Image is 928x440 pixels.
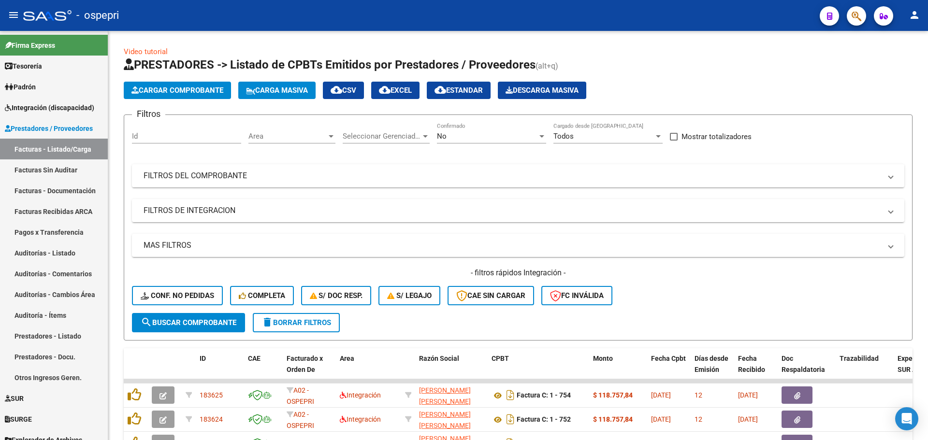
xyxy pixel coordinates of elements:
span: [PERSON_NAME] [PERSON_NAME] [419,411,471,429]
span: CAE [248,355,261,362]
span: (alt+q) [536,61,558,71]
span: S/ legajo [387,291,432,300]
button: FC Inválida [541,286,612,305]
button: Completa [230,286,294,305]
span: 12 [695,391,702,399]
button: Buscar Comprobante [132,313,245,332]
span: SUR [5,393,24,404]
span: Días desde Emisión [695,355,728,373]
span: Firma Express [5,40,55,51]
span: Padrón [5,82,36,92]
datatable-header-cell: CAE [244,348,283,391]
button: S/ Doc Resp. [301,286,372,305]
span: No [437,132,447,141]
span: [DATE] [738,391,758,399]
datatable-header-cell: Días desde Emisión [691,348,734,391]
span: Estandar [435,86,483,95]
button: CSV [323,82,364,99]
h3: Filtros [132,107,165,121]
span: Trazabilidad [840,355,879,362]
datatable-header-cell: Monto [589,348,647,391]
span: CSV [331,86,356,95]
mat-panel-title: MAS FILTROS [144,240,881,251]
span: SURGE [5,414,32,425]
span: S/ Doc Resp. [310,291,363,300]
span: Buscar Comprobante [141,318,236,327]
span: Prestadores / Proveedores [5,123,93,134]
span: Area [248,132,327,141]
span: Integración [340,391,381,399]
span: [DATE] [651,415,671,423]
datatable-header-cell: CPBT [488,348,589,391]
span: Mostrar totalizadores [681,131,752,142]
datatable-header-cell: Doc Respaldatoria [778,348,836,391]
mat-icon: search [141,316,152,328]
span: A02 - OSPEPRI [287,411,314,429]
span: Carga Masiva [246,86,308,95]
datatable-header-cell: Razón Social [415,348,488,391]
datatable-header-cell: Area [336,348,401,391]
mat-icon: delete [261,316,273,328]
mat-expansion-panel-header: FILTROS DEL COMPROBANTE [132,164,904,187]
mat-expansion-panel-header: MAS FILTROS [132,234,904,257]
datatable-header-cell: ID [196,348,244,391]
span: Descarga Masiva [506,86,579,95]
span: Fecha Recibido [738,355,765,373]
span: 12 [695,415,702,423]
span: Integración [340,415,381,423]
strong: Factura C: 1 - 752 [517,416,571,424]
span: Seleccionar Gerenciador [343,132,421,141]
span: [DATE] [738,415,758,423]
h4: - filtros rápidos Integración - [132,268,904,278]
datatable-header-cell: Fecha Cpbt [647,348,691,391]
mat-icon: person [909,9,920,21]
strong: Factura C: 1 - 754 [517,392,571,399]
span: 183624 [200,415,223,423]
span: PRESTADORES -> Listado de CPBTs Emitidos por Prestadores / Proveedores [124,58,536,71]
button: Carga Masiva [238,82,316,99]
span: CPBT [492,355,509,362]
span: ID [200,355,206,362]
span: Facturado x Orden De [287,355,323,373]
mat-icon: cloud_download [435,84,446,96]
i: Descargar documento [504,387,517,403]
mat-icon: cloud_download [379,84,391,96]
mat-icon: cloud_download [331,84,342,96]
span: [PERSON_NAME] [PERSON_NAME] [419,386,471,405]
strong: $ 118.757,84 [593,415,633,423]
button: EXCEL [371,82,420,99]
span: Cargar Comprobante [131,86,223,95]
button: S/ legajo [378,286,440,305]
mat-panel-title: FILTROS DE INTEGRACION [144,205,881,216]
datatable-header-cell: Trazabilidad [836,348,894,391]
a: Video tutorial [124,47,168,56]
span: Razón Social [419,355,459,362]
div: Open Intercom Messenger [895,407,918,430]
span: Area [340,355,354,362]
span: A02 - OSPEPRI [287,386,314,405]
span: Integración (discapacidad) [5,102,94,113]
span: Doc Respaldatoria [782,355,825,373]
span: 183625 [200,391,223,399]
app-download-masive: Descarga masiva de comprobantes (adjuntos) [498,82,586,99]
datatable-header-cell: Fecha Recibido [734,348,778,391]
span: [DATE] [651,391,671,399]
span: Completa [239,291,285,300]
button: Estandar [427,82,491,99]
datatable-header-cell: Facturado x Orden De [283,348,336,391]
button: Cargar Comprobante [124,82,231,99]
mat-icon: menu [8,9,19,21]
span: FC Inválida [550,291,604,300]
span: Monto [593,355,613,362]
strong: $ 118.757,84 [593,391,633,399]
button: Borrar Filtros [253,313,340,332]
span: Conf. no pedidas [141,291,214,300]
span: CAE SIN CARGAR [456,291,525,300]
span: Tesorería [5,61,42,71]
button: Descarga Masiva [498,82,586,99]
div: 23381501604 [419,409,484,429]
span: - ospepri [76,5,119,26]
span: Todos [553,132,574,141]
div: 23381501604 [419,385,484,405]
mat-panel-title: FILTROS DEL COMPROBANTE [144,170,881,181]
